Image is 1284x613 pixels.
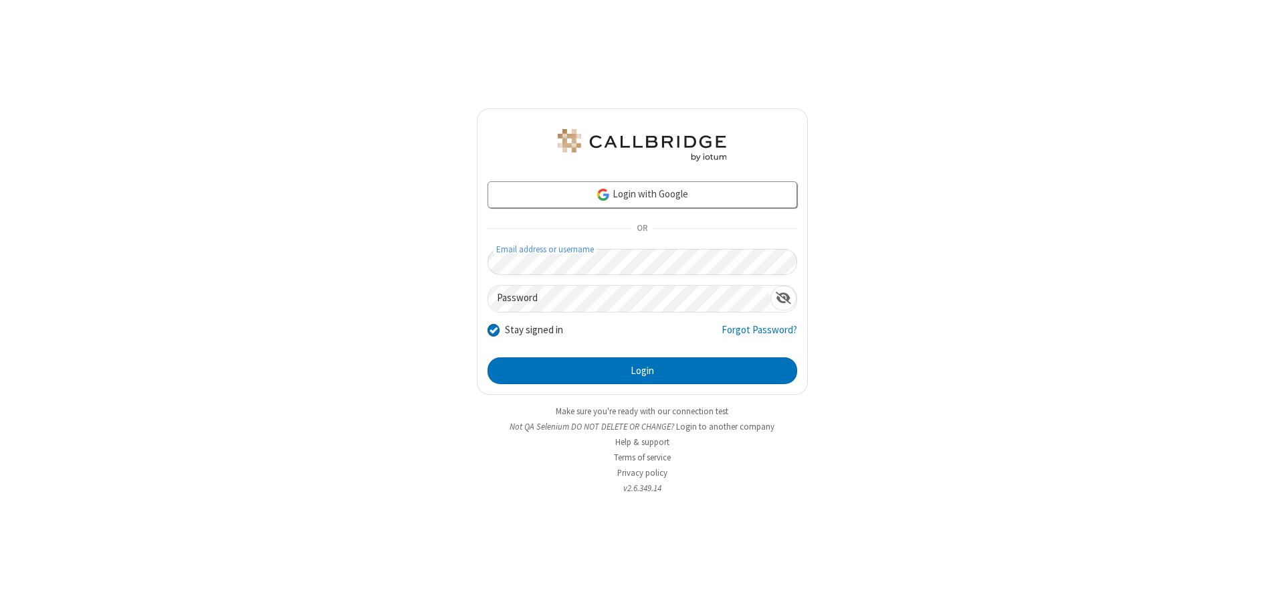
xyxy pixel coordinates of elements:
label: Stay signed in [505,323,563,338]
button: Login [488,357,797,384]
div: Show password [770,286,796,311]
img: QA Selenium DO NOT DELETE OR CHANGE [555,129,729,161]
a: Privacy policy [617,467,667,478]
a: Login with Google [488,181,797,208]
img: google-icon.png [596,187,611,202]
li: v2.6.349.14 [477,482,808,495]
input: Password [488,286,770,312]
input: Email address or username [488,249,797,275]
button: Login to another company [676,420,774,433]
a: Terms of service [614,452,671,463]
a: Help & support [615,436,669,448]
li: Not QA Selenium DO NOT DELETE OR CHANGE? [477,420,808,433]
a: Make sure you're ready with our connection test [556,406,728,417]
span: OR [631,220,653,238]
a: Forgot Password? [722,323,797,348]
